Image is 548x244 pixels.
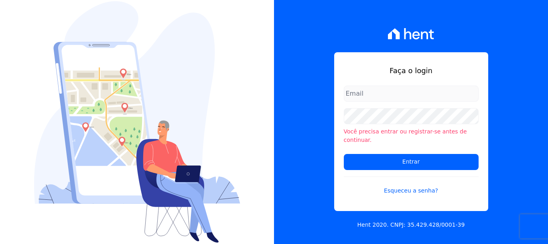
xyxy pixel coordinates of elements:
[344,154,479,170] input: Entrar
[344,127,479,144] li: Você precisa entrar ou registrar-se antes de continuar.
[344,65,479,76] h1: Faça o login
[357,221,465,229] p: Hent 2020. CNPJ: 35.429.428/0001-39
[34,1,240,243] img: Login
[344,176,479,195] a: Esqueceu a senha?
[344,86,479,102] input: Email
